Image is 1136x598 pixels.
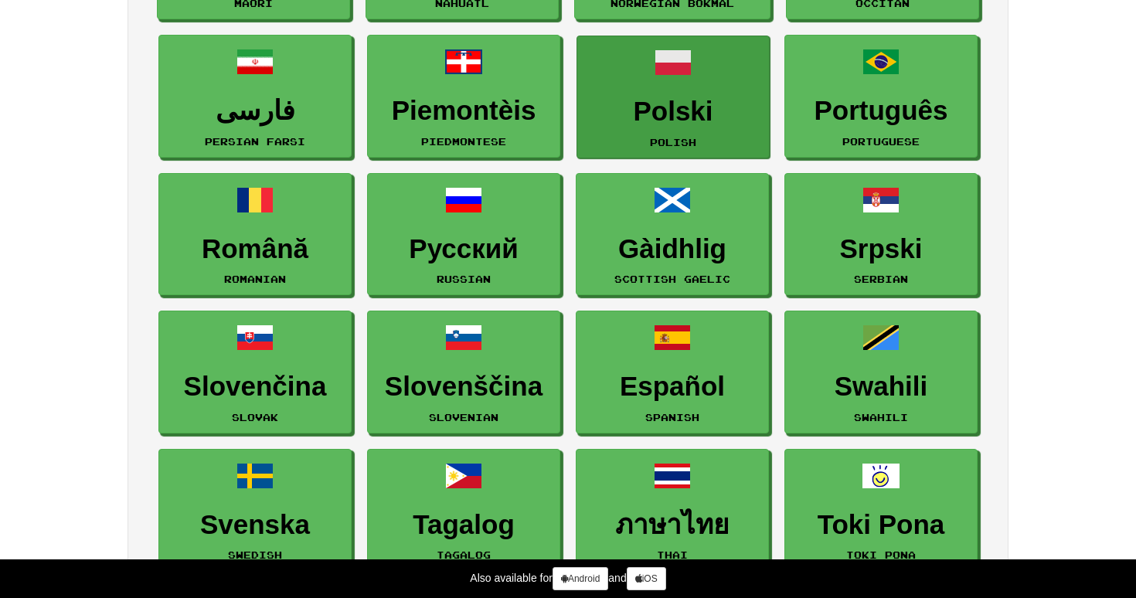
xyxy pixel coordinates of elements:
[584,510,760,540] h3: ภาษาไทย
[576,311,769,433] a: EspañolSpanish
[854,274,908,284] small: Serbian
[367,173,560,296] a: РусскийRussian
[376,96,552,126] h3: Piemontèis
[232,412,278,423] small: Slovak
[376,510,552,540] h3: Tagalog
[158,449,352,572] a: SvenskaSwedish
[167,234,343,264] h3: Română
[167,372,343,402] h3: Slovenčina
[158,35,352,158] a: فارسیPersian Farsi
[842,136,920,147] small: Portuguese
[429,412,498,423] small: Slovenian
[205,136,305,147] small: Persian Farsi
[784,311,978,433] a: SwahiliSwahili
[793,372,969,402] h3: Swahili
[421,136,506,147] small: Piedmontese
[167,96,343,126] h3: فارسی
[584,234,760,264] h3: Gàidhlig
[793,234,969,264] h3: Srpski
[784,35,978,158] a: PortuguêsPortuguese
[793,510,969,540] h3: Toki Pona
[367,449,560,572] a: TagalogTagalog
[784,173,978,296] a: SrpskiSerbian
[627,567,666,590] a: iOS
[367,311,560,433] a: SlovenščinaSlovenian
[367,35,560,158] a: PiemontèisPiedmontese
[224,274,286,284] small: Romanian
[614,274,730,284] small: Scottish Gaelic
[228,549,282,560] small: Swedish
[437,274,491,284] small: Russian
[854,412,908,423] small: Swahili
[657,549,688,560] small: Thai
[158,311,352,433] a: SlovenčinaSlovak
[376,234,552,264] h3: Русский
[645,412,699,423] small: Spanish
[437,549,491,560] small: Tagalog
[784,449,978,572] a: Toki PonaToki Pona
[158,173,352,296] a: RomânăRomanian
[576,449,769,572] a: ภาษาไทยThai
[585,97,761,127] h3: Polski
[577,36,770,158] a: PolskiPolish
[793,96,969,126] h3: Português
[376,372,552,402] h3: Slovenščina
[167,510,343,540] h3: Svenska
[584,372,760,402] h3: Español
[650,137,696,148] small: Polish
[576,173,769,296] a: GàidhligScottish Gaelic
[553,567,608,590] a: Android
[846,549,916,560] small: Toki Pona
